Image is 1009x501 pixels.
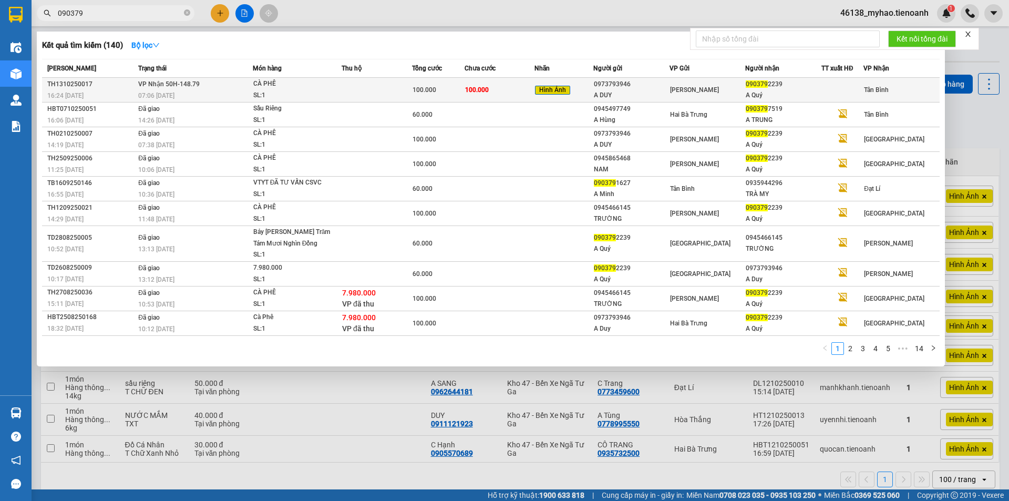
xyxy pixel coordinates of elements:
[138,289,160,296] span: Đã giao
[47,262,135,273] div: TD2608250009
[594,264,616,272] span: 090379
[746,288,821,299] div: 2239
[413,111,433,118] span: 60.000
[594,104,669,115] div: 0945497749
[746,178,821,189] div: 0935944296
[894,342,911,355] li: Next 5 Pages
[930,345,936,351] span: right
[897,33,948,45] span: Kết nối tổng đài
[11,95,22,106] img: warehouse-icon
[413,240,433,247] span: 60.000
[594,153,669,164] div: 0945865468
[870,343,881,354] a: 4
[864,136,924,143] span: [GEOGRAPHIC_DATA]
[594,312,669,323] div: 0973793946
[253,164,332,176] div: SL: 1
[746,128,821,139] div: 2239
[819,342,831,355] li: Previous Page
[138,216,174,223] span: 11:48 [DATE]
[670,65,689,72] span: VP Gửi
[253,90,332,101] div: SL: 1
[42,40,123,51] h3: Kết quả tìm kiếm ( 140 )
[670,86,719,94] span: [PERSON_NAME]
[138,314,160,321] span: Đã giao
[670,185,695,192] span: Tân Bình
[746,130,768,137] span: 090379
[253,152,332,164] div: CÀ PHÊ
[413,270,433,278] span: 60.000
[845,343,856,354] a: 2
[670,320,707,327] span: Hai Bà Trưng
[413,86,436,94] span: 100.000
[138,246,174,253] span: 13:13 [DATE]
[138,141,174,149] span: 07:38 [DATE]
[47,104,135,115] div: HBT0710250051
[138,191,174,198] span: 10:36 [DATE]
[864,320,924,327] span: [GEOGRAPHIC_DATA]
[746,204,768,211] span: 090379
[138,301,174,308] span: 10:53 [DATE]
[696,30,880,47] input: Nhập số tổng đài
[413,295,436,302] span: 100.000
[413,210,436,217] span: 100.000
[594,79,669,90] div: 0973793946
[11,407,22,418] img: warehouse-icon
[670,160,719,168] span: [PERSON_NAME]
[413,136,436,143] span: 100.000
[746,155,768,162] span: 090379
[746,80,768,88] span: 090379
[882,343,894,354] a: 5
[822,345,828,351] span: left
[670,295,719,302] span: [PERSON_NAME]
[11,68,22,79] img: warehouse-icon
[253,139,332,151] div: SL: 1
[864,111,889,118] span: Tân Bình
[746,164,821,175] div: A Quý
[594,202,669,213] div: 0945466145
[927,342,940,355] button: right
[821,65,853,72] span: TT xuất HĐ
[831,342,844,355] li: 1
[864,160,924,168] span: [GEOGRAPHIC_DATA]
[670,270,730,278] span: [GEOGRAPHIC_DATA]
[253,227,332,249] div: Bảy [PERSON_NAME] Trăm Tám Mươi Nghìn Đồng
[253,115,332,126] div: SL: 1
[342,289,376,297] span: 7.980.000
[746,139,821,150] div: A Quý
[47,216,84,223] span: 14:29 [DATE]
[670,210,719,217] span: [PERSON_NAME]
[47,325,84,332] span: 18:32 [DATE]
[253,323,332,335] div: SL: 1
[11,42,22,53] img: warehouse-icon
[123,37,168,54] button: Bộ lọcdown
[864,270,913,278] span: [PERSON_NAME]
[594,139,669,150] div: A DUY
[746,243,821,254] div: TRƯỜNG
[670,136,719,143] span: [PERSON_NAME]
[253,202,332,213] div: CÀ PHÊ
[844,342,857,355] li: 2
[138,155,160,162] span: Đã giao
[11,432,21,442] span: question-circle
[594,213,669,224] div: TRƯỜNG
[864,86,889,94] span: Tân Bình
[47,191,84,198] span: 16:55 [DATE]
[47,232,135,243] div: TD2808250005
[184,9,190,16] span: close-circle
[47,141,84,149] span: 14:19 [DATE]
[869,342,882,355] li: 4
[594,179,616,187] span: 090379
[888,30,956,47] button: Kết nối tổng đài
[863,65,889,72] span: VP Nhận
[746,274,821,285] div: A Duy
[594,243,669,254] div: A Quý
[412,65,442,72] span: Tổng cước
[138,130,160,137] span: Đã giao
[819,342,831,355] button: left
[746,289,768,296] span: 090379
[670,240,730,247] span: [GEOGRAPHIC_DATA]
[138,204,160,211] span: Đã giao
[47,312,135,323] div: HBT2508250168
[184,8,190,18] span: close-circle
[927,342,940,355] li: Next Page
